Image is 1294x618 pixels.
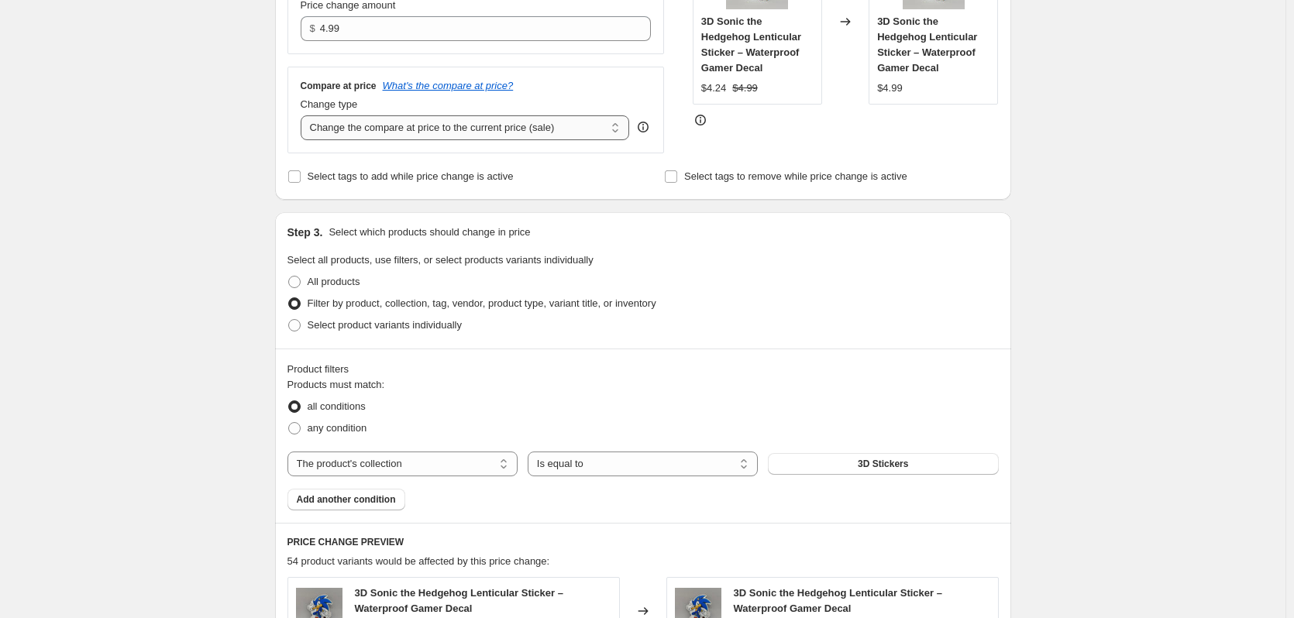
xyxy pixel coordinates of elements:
[308,319,462,331] span: Select product variants individually
[701,81,727,96] div: $4.24
[308,297,656,309] span: Filter by product, collection, tag, vendor, product type, variant title, or inventory
[308,422,367,434] span: any condition
[287,225,323,240] h2: Step 3.
[734,587,942,614] span: 3D Sonic the Hedgehog Lenticular Sticker – Waterproof Gamer Decal
[701,15,801,74] span: 3D Sonic the Hedgehog Lenticular Sticker – Waterproof Gamer Decal
[301,80,377,92] h3: Compare at price
[287,536,999,548] h6: PRICE CHANGE PREVIEW
[287,379,385,390] span: Products must match:
[684,170,907,182] span: Select tags to remove while price change is active
[635,119,651,135] div: help
[877,81,903,96] div: $4.99
[329,225,530,240] p: Select which products should change in price
[287,254,594,266] span: Select all products, use filters, or select products variants individually
[320,16,628,41] input: 80.00
[301,98,358,110] span: Change type
[310,22,315,34] span: $
[732,81,758,96] strike: $4.99
[297,493,396,506] span: Add another condition
[287,489,405,510] button: Add another condition
[383,80,514,91] button: What's the compare at price?
[308,170,514,182] span: Select tags to add while price change is active
[308,276,360,287] span: All products
[768,453,998,475] button: 3D Stickers
[877,15,977,74] span: 3D Sonic the Hedgehog Lenticular Sticker – Waterproof Gamer Decal
[287,362,999,377] div: Product filters
[858,458,908,470] span: 3D Stickers
[287,555,550,567] span: 54 product variants would be affected by this price change:
[355,587,563,614] span: 3D Sonic the Hedgehog Lenticular Sticker – Waterproof Gamer Decal
[308,400,366,412] span: all conditions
